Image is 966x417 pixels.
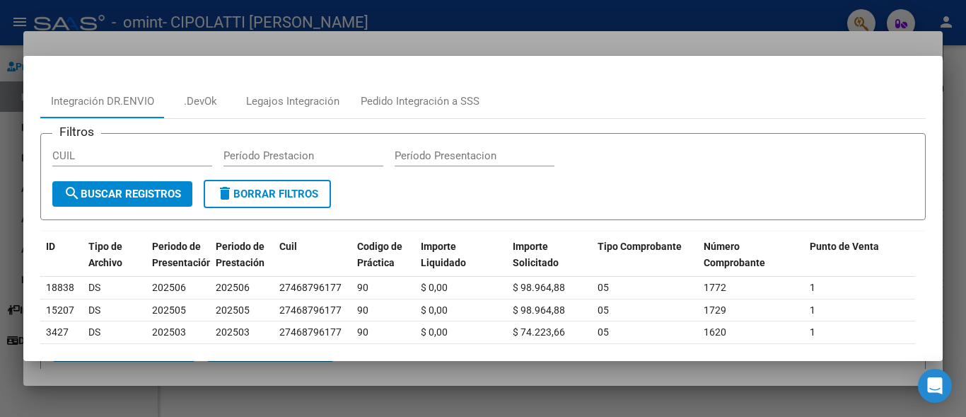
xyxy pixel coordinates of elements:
[351,232,415,294] datatable-header-cell: Codigo de Práctica
[361,93,479,110] div: Pedido Integración a SSS
[810,241,879,252] span: Punto de Venta
[810,282,815,293] span: 1
[246,93,339,110] div: Legajos Integración
[513,326,565,338] span: $ 74.223,66
[513,282,565,293] span: $ 98.964,88
[357,326,368,338] span: 90
[415,232,507,294] datatable-header-cell: Importe Liquidado
[704,241,765,268] span: Número Comprobante
[598,241,682,252] span: Tipo Comprobante
[184,93,217,110] div: .DevOk
[279,324,342,341] div: 27468796177
[152,241,212,268] span: Periodo de Presentación
[88,326,100,338] span: DS
[357,282,368,293] span: 90
[88,282,100,293] span: DS
[52,122,101,141] h3: Filtros
[810,326,815,338] span: 1
[216,185,233,202] mat-icon: delete
[421,241,466,268] span: Importe Liquidado
[51,93,154,110] div: Integración DR.ENVIO
[421,326,448,338] span: $ 0,00
[704,304,726,316] span: 1729
[46,304,74,316] span: 15207
[507,232,592,294] datatable-header-cell: Importe Solicitado
[804,232,910,294] datatable-header-cell: Punto de Venta
[40,232,83,294] datatable-header-cell: ID
[810,304,815,316] span: 1
[83,232,146,294] datatable-header-cell: Tipo de Archivo
[357,241,402,268] span: Codigo de Práctica
[152,326,186,338] span: 202503
[146,232,210,294] datatable-header-cell: Periodo de Presentación
[592,232,698,294] datatable-header-cell: Tipo Comprobante
[204,180,331,208] button: Borrar Filtros
[513,241,559,268] span: Importe Solicitado
[513,304,565,316] span: $ 98.964,88
[698,232,804,294] datatable-header-cell: Número Comprobante
[704,326,726,338] span: 1620
[152,282,186,293] span: 202506
[88,304,100,316] span: DS
[598,282,609,293] span: 05
[216,304,250,316] span: 202505
[52,181,192,207] button: Buscar Registros
[88,241,122,268] span: Tipo de Archivo
[918,369,952,403] div: Open Intercom Messenger
[279,280,342,296] div: 27468796177
[46,282,74,293] span: 18838
[152,304,186,316] span: 202505
[704,282,726,293] span: 1772
[64,188,181,200] span: Buscar Registros
[421,304,448,316] span: $ 0,00
[216,241,264,268] span: Periodo de Prestación
[421,282,448,293] span: $ 0,00
[598,304,609,316] span: 05
[46,326,69,338] span: 3427
[279,302,342,319] div: 27468796177
[64,185,81,202] mat-icon: search
[216,188,318,200] span: Borrar Filtros
[210,232,274,294] datatable-header-cell: Periodo de Prestación
[357,304,368,316] span: 90
[274,232,351,294] datatable-header-cell: Cuil
[46,241,55,252] span: ID
[216,326,250,338] span: 202503
[216,282,250,293] span: 202506
[598,326,609,338] span: 05
[279,241,297,252] span: Cuil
